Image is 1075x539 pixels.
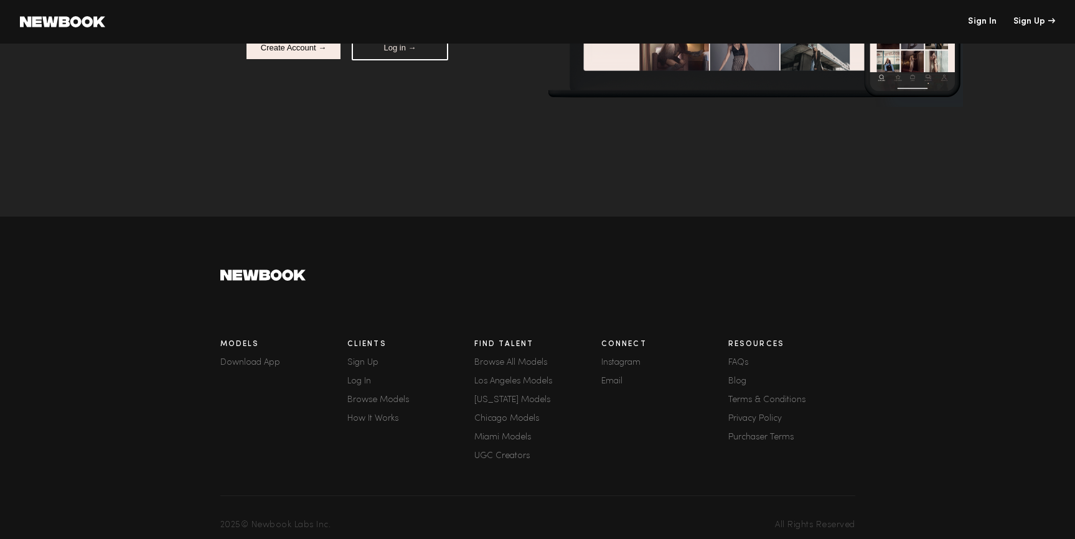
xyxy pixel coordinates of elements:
[728,433,855,442] a: Purchaser Terms
[474,452,601,461] a: UGC Creators
[347,415,474,423] a: How It Works
[347,396,474,405] a: Browse Models
[220,521,331,530] span: 2025 © Newbook Labs Inc.
[474,377,601,386] a: Los Angeles Models
[728,377,855,386] a: Blog
[220,359,347,367] a: Download App
[968,17,997,26] a: Sign In
[728,340,855,349] h3: Resources
[474,340,601,349] h3: Find Talent
[347,359,474,367] div: Sign Up
[347,377,474,386] a: Log In
[1013,17,1055,26] div: Sign Up
[601,340,728,349] h3: Connect
[775,521,855,530] span: All Rights Reserved
[474,359,601,367] a: Browse All Models
[474,433,601,442] a: Miami Models
[474,415,601,423] a: Chicago Models
[352,35,448,60] button: Log in →
[220,340,347,349] h3: Models
[601,377,728,386] a: Email
[728,396,855,405] a: Terms & Conditions
[347,340,474,349] h3: Clients
[601,359,728,367] a: Instagram
[728,359,855,367] a: FAQs
[728,415,855,423] a: Privacy Policy
[474,396,601,405] a: [US_STATE] Models
[245,35,342,60] button: Create Account →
